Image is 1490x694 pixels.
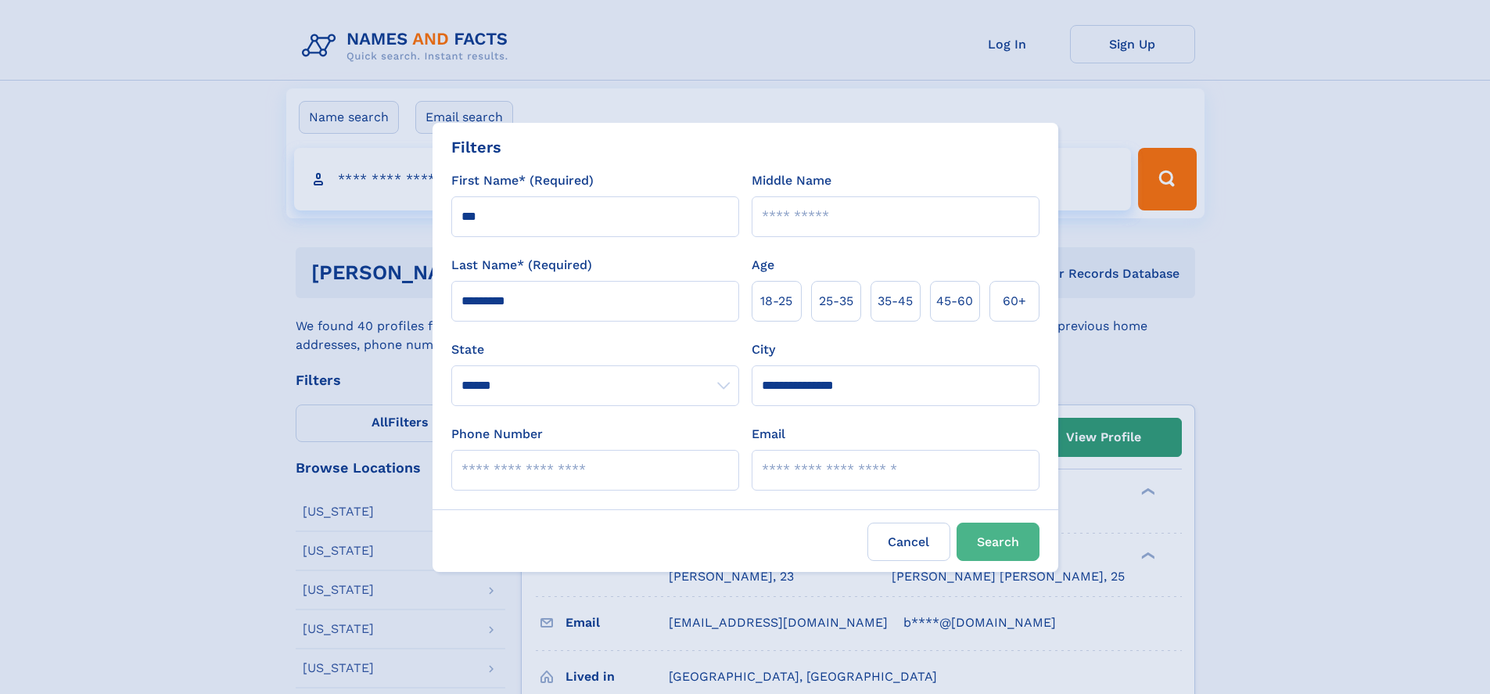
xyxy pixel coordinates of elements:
label: Last Name* (Required) [451,256,592,275]
label: City [752,340,775,359]
label: State [451,340,739,359]
span: 35‑45 [878,292,913,311]
label: Phone Number [451,425,543,444]
div: Filters [451,135,501,159]
label: First Name* (Required) [451,171,594,190]
label: Age [752,256,774,275]
button: Search [957,523,1039,561]
span: 25‑35 [819,292,853,311]
label: Middle Name [752,171,831,190]
label: Email [752,425,785,444]
label: Cancel [867,523,950,561]
span: 18‑25 [760,292,792,311]
span: 45‑60 [936,292,973,311]
span: 60+ [1003,292,1026,311]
